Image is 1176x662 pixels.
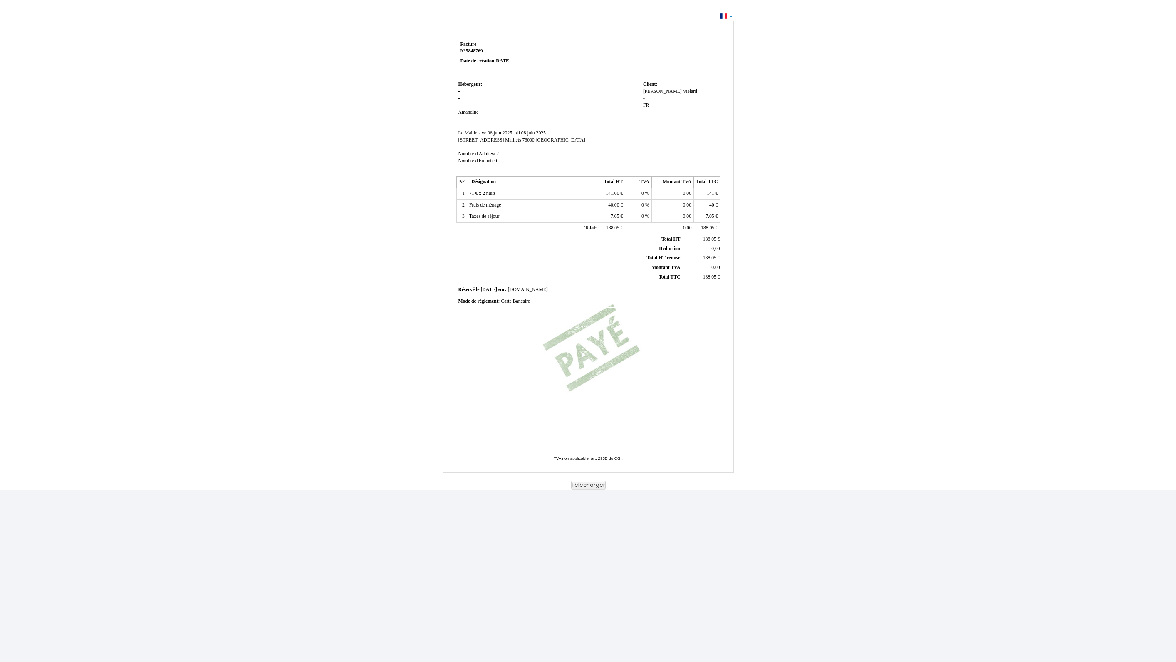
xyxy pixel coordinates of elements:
td: € [694,188,720,200]
span: [DOMAIN_NAME] [508,287,548,292]
strong: N° [460,48,560,55]
span: TVA non applicable, art. 293B du CGI. [554,456,623,460]
th: N° [456,177,467,188]
td: 1 [456,188,467,200]
span: - [458,117,460,122]
th: TVA [625,177,651,188]
span: Montant TVA [651,265,680,270]
span: 188.05 [703,255,716,261]
span: - [643,110,645,115]
span: Nombre d'Enfants: [458,158,495,164]
span: - [461,102,463,108]
td: % [625,188,651,200]
span: Nombre d'Adultes: [458,151,495,157]
span: 0.00 [683,225,691,231]
td: € [682,254,721,263]
span: Frais de ménage [469,202,501,208]
td: % [625,199,651,211]
span: Le Maillets [458,130,481,136]
span: Total TTC [659,274,680,280]
span: 188.05 [703,236,716,242]
td: % [625,211,651,223]
td: € [599,211,625,223]
span: ve 06 juin 2025 - di 08 juin 2025 [482,130,546,136]
span: FR [643,102,649,108]
span: 5848769 [466,48,483,54]
span: 0,00 [711,246,720,251]
span: Amandine [458,110,479,115]
th: Total HT [599,177,625,188]
td: € [599,223,625,234]
span: Carte Bancaire [501,299,530,304]
span: [DATE] [494,58,510,64]
span: - [587,451,589,456]
span: sur: [498,287,507,292]
span: Mode de règlement: [458,299,500,304]
span: 7.05 [611,214,619,219]
span: 0.00 [683,214,691,219]
span: - [458,96,460,101]
td: € [694,211,720,223]
span: 0 [641,191,644,196]
span: [STREET_ADDRESS] Maillets [458,137,521,143]
span: 2 [496,151,499,157]
span: 188.05 [606,225,619,231]
span: 141 [707,191,714,196]
span: - [458,89,460,94]
span: Réservé le [458,287,480,292]
th: Total TTC [694,177,720,188]
strong: Date de création [460,58,511,64]
span: 40.00 [608,202,619,208]
th: Désignation [467,177,599,188]
span: Facture [460,42,477,47]
span: 0 [641,214,644,219]
span: 0 [641,202,644,208]
td: 2 [456,199,467,211]
span: 0.00 [683,202,691,208]
td: € [682,235,721,244]
span: 188.05 [701,225,714,231]
td: € [694,223,720,234]
span: 0 [496,158,499,164]
span: [DATE] [480,287,497,292]
span: [GEOGRAPHIC_DATA] [536,137,585,143]
span: Total HT remisé [646,255,680,261]
span: Total: [584,225,597,231]
span: 7.05 [706,214,714,219]
td: € [694,199,720,211]
span: - [458,102,460,108]
span: 188.05 [703,274,716,280]
span: 76000 [522,137,534,143]
span: Vielard [683,89,697,94]
span: Hebergeur: [458,82,483,87]
td: € [682,272,721,282]
span: 71 € x 2 nuits [469,191,496,196]
span: Total HT [661,236,680,242]
td: € [599,199,625,211]
span: Réduction [659,246,680,251]
span: Client: [643,82,657,87]
span: 141.00 [606,191,619,196]
span: Taxes de séjour [469,214,500,219]
span: 40 [709,202,714,208]
span: - [464,102,465,108]
td: € [599,188,625,200]
button: Télécharger [571,481,606,490]
th: Montant TVA [651,177,693,188]
span: [PERSON_NAME] [643,89,682,94]
td: 3 [456,211,467,223]
span: 0.00 [683,191,691,196]
span: - [643,96,645,101]
span: 0.00 [711,265,720,270]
